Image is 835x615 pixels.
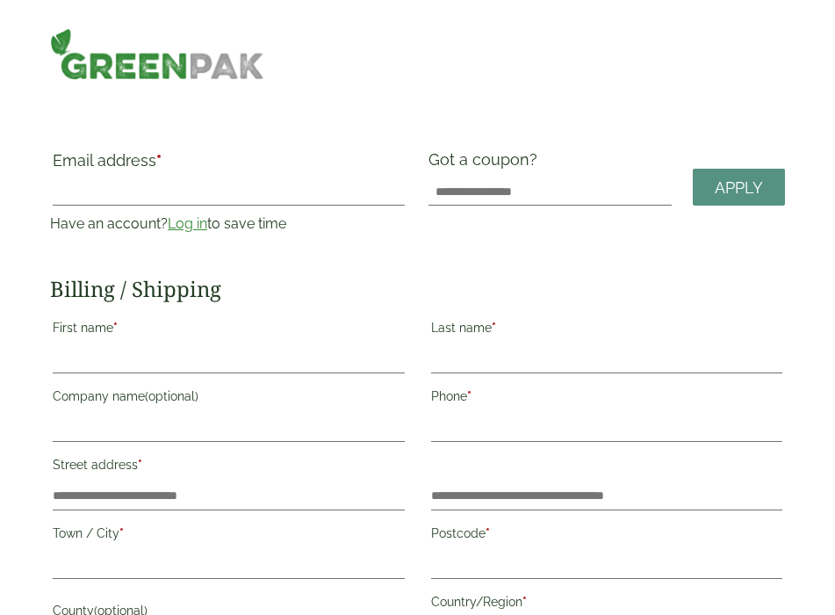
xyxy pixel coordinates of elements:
[50,277,785,302] h2: Billing / Shipping
[113,321,118,335] abbr: required
[428,150,544,177] label: Got a coupon?
[138,458,142,472] abbr: required
[431,521,782,551] label: Postcode
[522,595,527,609] abbr: required
[431,315,782,345] label: Last name
[168,215,207,232] a: Log in
[53,153,404,177] label: Email address
[50,28,264,80] img: GreenPak Supplies
[53,315,404,345] label: First name
[53,452,404,482] label: Street address
[693,169,785,206] a: Apply
[53,521,404,551] label: Town / City
[486,526,490,540] abbr: required
[156,151,162,170] abbr: required
[50,213,407,235] p: Have an account? to save time
[431,384,782,414] label: Phone
[119,526,124,540] abbr: required
[145,389,198,403] span: (optional)
[715,178,763,198] span: Apply
[492,321,496,335] abbr: required
[53,384,404,414] label: Company name
[467,389,471,403] abbr: required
